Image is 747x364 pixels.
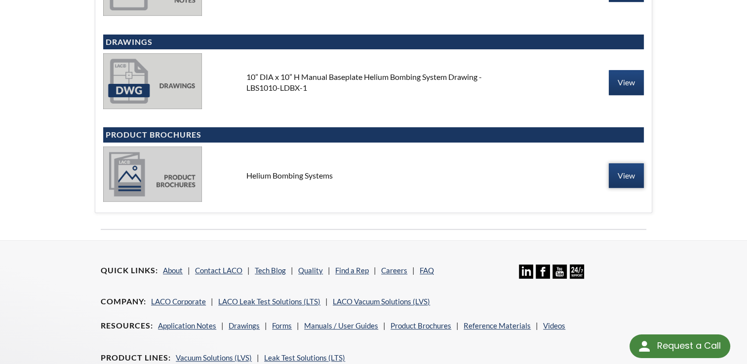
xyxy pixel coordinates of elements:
a: FAQ [420,266,434,275]
div: 10” DIA x 10” H Manual Baseplate Helium Bombing System Drawing - LBS1010-LDBX-1 [238,72,509,94]
h4: Resources [101,321,153,331]
a: LACO Leak Test Solutions (LTS) [218,297,320,306]
a: Contact LACO [195,266,242,275]
a: Leak Test Solutions (LTS) [264,353,345,362]
div: Request a Call [657,334,720,357]
a: Drawings [229,321,260,330]
a: Find a Rep [335,266,369,275]
img: product_brochures-81b49242bb8394b31c113ade466a77c846893fb1009a796a1a03a1a1c57cbc37.jpg [103,146,202,202]
h4: Company [101,296,146,307]
h4: Product Brochures [106,130,641,140]
h4: Product Lines [101,353,171,363]
img: drawings-dbc82c2fa099a12033583e1b2f5f2fc87839638bef2df456352de0ba3a5177af.jpg [103,53,202,109]
a: Reference Materials [464,321,531,330]
a: View [609,163,644,188]
a: View [609,70,644,95]
a: Careers [381,266,407,275]
div: Request a Call [629,334,730,358]
a: Quality [298,266,323,275]
a: Application Notes [158,321,216,330]
a: Vacuum Solutions (LVS) [176,353,252,362]
a: LACO Corporate [151,297,206,306]
img: 24/7 Support Icon [570,264,584,279]
a: 24/7 Support [570,271,584,280]
a: Tech Blog [255,266,286,275]
div: Helium Bombing Systems [238,170,509,181]
img: round button [636,338,652,354]
h4: Quick Links [101,265,158,276]
a: LACO Vacuum Solutions (LVS) [333,297,430,306]
a: Videos [543,321,565,330]
a: Manuals / User Guides [304,321,378,330]
a: Forms [272,321,292,330]
a: About [163,266,183,275]
a: Product Brochures [391,321,451,330]
h4: Drawings [106,37,641,47]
